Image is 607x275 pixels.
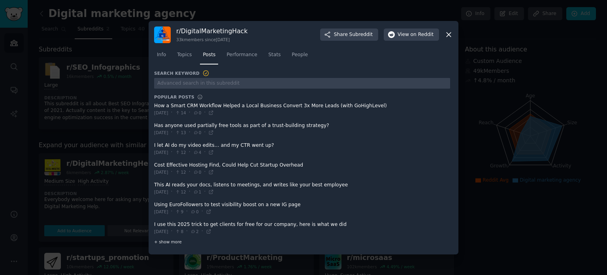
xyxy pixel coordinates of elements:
[204,109,205,116] span: ·
[175,189,186,195] span: 12
[154,70,209,77] h3: Search Keyword
[384,28,439,41] button: Viewon Reddit
[204,169,205,176] span: ·
[411,31,434,38] span: on Reddit
[157,51,166,59] span: Info
[189,188,190,195] span: ·
[320,28,378,41] button: ShareSubreddit
[203,51,215,59] span: Posts
[193,150,202,155] span: 4
[154,130,168,135] span: [DATE]
[175,209,183,214] span: 9
[266,49,283,65] a: Stats
[193,130,202,135] span: 0
[176,37,248,42] div: 33k members since [DATE]
[176,27,248,35] h3: r/ DigitalMarketingHack
[171,228,173,235] span: ·
[175,169,186,175] span: 12
[154,239,182,245] span: + show more
[292,51,308,59] span: People
[204,149,205,156] span: ·
[268,51,281,59] span: Stats
[186,228,188,235] span: ·
[349,31,373,38] span: Subreddit
[174,49,194,65] a: Topics
[175,110,186,116] span: 14
[189,169,190,176] span: ·
[175,150,186,155] span: 12
[204,188,205,195] span: ·
[334,31,373,38] span: Share
[171,188,173,195] span: ·
[171,169,173,176] span: ·
[289,49,311,65] a: People
[226,51,257,59] span: Performance
[177,51,192,59] span: Topics
[154,49,169,65] a: Info
[154,27,171,43] img: DigitalMarketingHack
[154,229,168,234] span: [DATE]
[171,208,173,215] span: ·
[154,169,168,175] span: [DATE]
[171,149,173,156] span: ·
[190,229,199,234] span: 2
[171,129,173,136] span: ·
[171,109,173,116] span: ·
[175,229,183,234] span: 8
[154,209,168,214] span: [DATE]
[154,150,168,155] span: [DATE]
[189,129,190,136] span: ·
[190,209,199,214] span: 0
[175,130,186,135] span: 13
[154,189,168,195] span: [DATE]
[202,208,203,215] span: ·
[224,49,260,65] a: Performance
[193,189,202,195] span: 1
[186,208,188,215] span: ·
[193,110,202,116] span: 0
[200,49,218,65] a: Posts
[154,78,450,89] input: Advanced search in this subreddit
[398,31,434,38] span: View
[154,94,194,100] h3: Popular Posts
[193,169,202,175] span: 0
[189,149,190,156] span: ·
[154,110,168,116] span: [DATE]
[204,129,205,136] span: ·
[202,228,203,235] span: ·
[189,109,190,116] span: ·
